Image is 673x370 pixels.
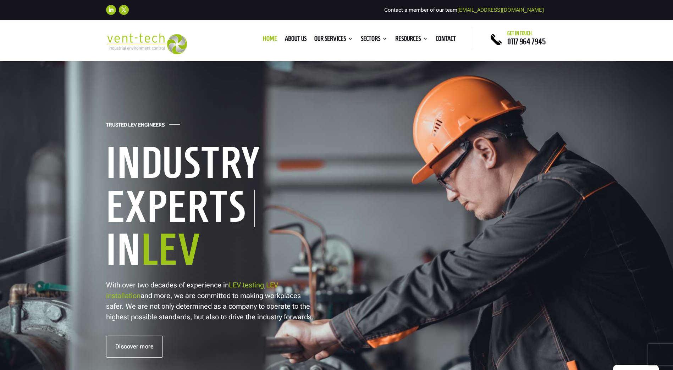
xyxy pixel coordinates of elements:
[106,281,278,300] a: LEV installation
[436,36,456,44] a: Contact
[119,5,129,15] a: Follow on X
[314,36,353,44] a: Our Services
[106,280,315,322] p: With over two decades of experience in , and more, we are committed to making workplaces safer. W...
[361,36,387,44] a: Sectors
[141,226,201,273] span: LEV
[229,281,264,289] a: LEV testing
[507,30,532,36] span: Get in touch
[106,5,116,15] a: Follow on LinkedIn
[106,336,163,358] a: Discover more
[106,122,165,131] h4: Trusted LEV Engineers
[106,190,255,227] h1: Experts
[457,7,544,13] a: [EMAIL_ADDRESS][DOMAIN_NAME]
[507,37,546,46] a: 0117 964 7945
[263,36,277,44] a: Home
[106,140,326,189] h1: Industry
[106,33,187,54] img: 2023-09-27T08_35_16.549ZVENT-TECH---Clear-background
[395,36,428,44] a: Resources
[384,7,544,13] span: Contact a member of our team
[285,36,307,44] a: About us
[106,227,326,275] h1: In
